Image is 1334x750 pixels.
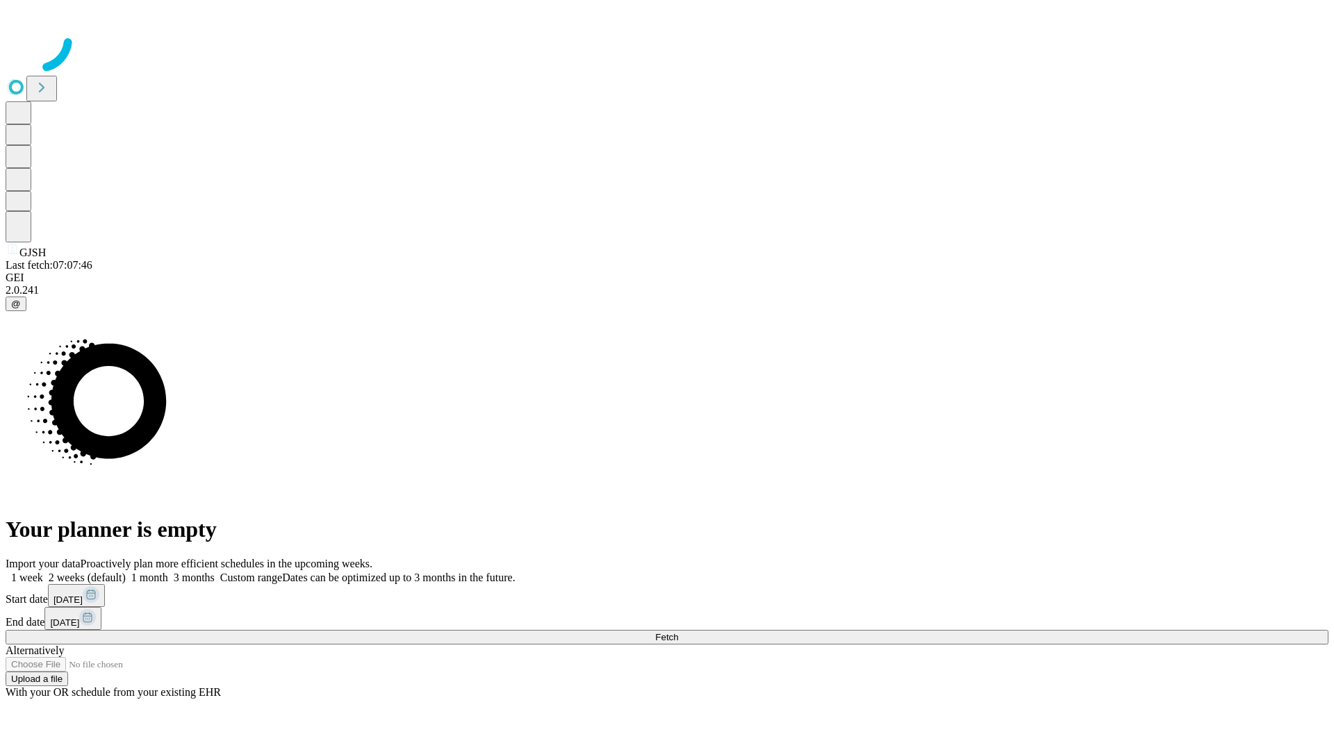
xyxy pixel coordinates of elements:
[19,247,46,258] span: GJSH
[6,558,81,569] span: Import your data
[6,517,1328,542] h1: Your planner is empty
[6,584,1328,607] div: Start date
[6,259,92,271] span: Last fetch: 07:07:46
[11,299,21,309] span: @
[6,297,26,311] button: @
[6,630,1328,644] button: Fetch
[81,558,372,569] span: Proactively plan more efficient schedules in the upcoming weeks.
[6,644,64,656] span: Alternatively
[6,686,221,698] span: With your OR schedule from your existing EHR
[220,572,282,583] span: Custom range
[174,572,215,583] span: 3 months
[11,572,43,583] span: 1 week
[6,272,1328,284] div: GEI
[6,607,1328,630] div: End date
[48,584,105,607] button: [DATE]
[53,594,83,605] span: [DATE]
[6,672,68,686] button: Upload a file
[49,572,126,583] span: 2 weeks (default)
[50,617,79,628] span: [DATE]
[131,572,168,583] span: 1 month
[655,632,678,642] span: Fetch
[6,284,1328,297] div: 2.0.241
[44,607,101,630] button: [DATE]
[282,572,515,583] span: Dates can be optimized up to 3 months in the future.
